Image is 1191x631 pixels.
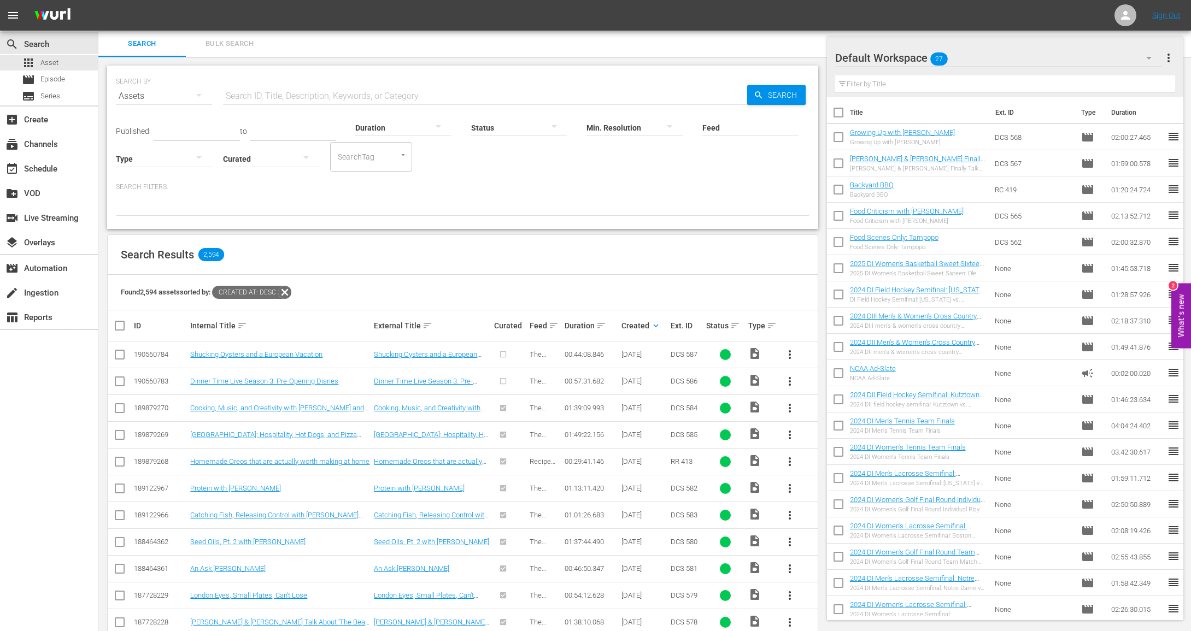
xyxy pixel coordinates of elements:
div: 01:49:22.156 [565,431,618,439]
span: The [PERSON_NAME] Show [530,431,561,463]
span: DCS 579 [671,591,697,599]
div: 190560783 [134,377,187,385]
span: Episode [1081,419,1094,432]
td: 01:49:41.876 [1107,334,1167,360]
span: The [PERSON_NAME] Show [530,511,561,544]
span: Video [748,508,761,521]
a: An Ask [PERSON_NAME] [374,564,449,573]
span: more_vert [783,455,796,468]
span: Search [105,38,179,50]
td: 02:50:50.889 [1107,491,1167,517]
div: [PERSON_NAME] & [PERSON_NAME] Finally Talk About The Bear: Season 1 [850,165,986,172]
div: [DATE] [621,350,667,358]
div: ID [134,321,187,330]
div: 01:01:26.683 [565,511,618,519]
span: Episode [1081,314,1094,327]
div: 00:46:50.347 [565,564,618,573]
a: 2024 DII Field Hockey Semifinal: Kutztown vs. Shippensburg [850,391,984,407]
a: 2024 DI Women's Golf Final Round Team Match Play [850,548,979,564]
span: Reports [5,311,19,324]
div: 190560784 [134,350,187,358]
div: Backyard BBQ [850,191,894,198]
a: 2024 DI Women's Golf Final Round Individual Play [850,496,986,512]
td: None [990,308,1077,334]
a: 2024 DI Men's Lacrosse Semifinal: [US_STATE] vs [US_STATE] [850,469,960,486]
span: to [240,127,247,135]
span: DCS 582 [671,484,697,492]
td: None [990,439,1077,465]
span: Episode [1081,471,1094,485]
span: RR 413 [671,457,693,465]
a: Backyard BBQ [850,181,894,189]
button: more_vert [777,529,803,555]
td: 01:58:42.349 [1107,570,1167,596]
td: None [990,465,1077,491]
div: 2024 DI Women's Lacrosse Semifinal: Boston College vs Syracuse [850,532,986,539]
td: None [990,544,1077,570]
div: 2025 DI Women's Basketball Sweet Sixteen: Ole Miss vs UCLA [850,270,986,277]
div: Assets [116,81,212,111]
td: DCS 565 [990,203,1077,229]
a: Sign Out [1152,11,1181,20]
div: 2024 DIII men's & women's cross country championship: full replay [850,322,986,329]
td: 03:42:30.617 [1107,439,1167,465]
div: 189879270 [134,404,187,412]
button: more_vert [777,341,803,368]
span: Asset [40,57,58,68]
td: None [990,334,1077,360]
td: None [990,386,1077,412]
a: London Eyes, Small Plates, Can't Lose [190,591,307,599]
span: more_vert [783,562,796,575]
a: [GEOGRAPHIC_DATA]: Hospitality, Hot Dogs, and Pizza with [PERSON_NAME] [374,431,490,455]
td: None [990,570,1077,596]
span: Series [22,90,35,103]
span: DCS 583 [671,511,697,519]
a: 2024 DI Field Hockey Semifinal: [US_STATE] vs. Northwestern [850,286,985,302]
span: reorder [1167,471,1180,484]
a: Growing Up with [PERSON_NAME] [850,128,955,137]
td: 02:00:27.465 [1107,124,1167,150]
span: more_vert [783,428,796,441]
div: 189879269 [134,431,187,439]
span: 2,594 [198,248,224,261]
span: Episode [1081,235,1094,249]
span: Video [748,561,761,574]
a: 2024 DII Men's & Women's Cross Country Championship [850,338,979,355]
span: Episode [1081,183,1094,196]
div: Duration [565,319,618,332]
span: video_file [748,400,761,414]
span: DCS 587 [671,350,697,358]
span: reorder [1167,366,1180,379]
div: Ext. ID [671,321,703,330]
div: 2024 DI Men's Tennis Team Finals [850,427,955,434]
td: 02:13:52.712 [1107,203,1167,229]
td: 01:20:24.724 [1107,176,1167,203]
span: reorder [1167,261,1180,274]
button: Open Feedback Widget [1171,283,1191,348]
div: 01:39:09.993 [565,404,618,412]
td: 01:46:23.634 [1107,386,1167,412]
td: None [990,596,1077,622]
span: Episode [1081,262,1094,275]
td: 02:26:30.015 [1107,596,1167,622]
button: Search [747,85,806,105]
div: [DATE] [621,484,667,492]
span: Episode [1081,209,1094,222]
span: Create [5,113,19,126]
div: 2024 DI Women's Golf Final Round Individual Play [850,506,986,513]
span: Video [748,427,761,440]
div: Curated [494,321,526,330]
div: [DATE] [621,404,667,412]
span: Video [748,454,761,467]
a: Seed Oils, Pt. 2 with [PERSON_NAME] [190,538,306,546]
div: DI Field Hockey Semifinal: [US_STATE] vs. Northwestern [850,296,986,303]
span: reorder [1167,523,1180,536]
a: Food Scenes Only: Tampopo [850,233,938,241]
button: more_vert [777,582,803,609]
td: None [990,281,1077,308]
span: Published: [116,127,151,135]
div: 189122967 [134,484,187,492]
img: ans4CAIJ8jUAAAAAAAAAAAAAAAAAAAAAAAAgQb4GAAAAAAAAAAAAAAAAAAAAAAAAJMjXAAAAAAAAAAAAAAAAAAAAAAAAgAT5G... [26,3,79,28]
span: DCS 580 [671,538,697,546]
a: 2024 DIII Men's & Women's Cross Country Championship [850,312,981,328]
